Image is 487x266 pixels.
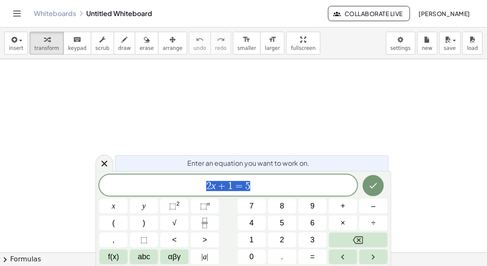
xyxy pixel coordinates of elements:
[328,6,410,21] button: Collaborate Live
[202,252,203,261] span: |
[238,45,256,51] span: smaller
[172,217,177,229] span: √
[417,32,438,55] button: new
[138,251,150,263] span: abc
[372,217,376,229] span: ÷
[217,35,225,45] i: redo
[143,217,145,229] span: )
[135,32,158,55] button: erase
[249,234,254,246] span: 1
[371,200,375,212] span: –
[359,216,388,230] button: Divide
[422,45,432,51] span: new
[238,250,266,264] button: 0
[206,181,211,191] span: 2
[412,6,477,21] button: [PERSON_NAME]
[298,216,327,230] button: 6
[91,32,114,55] button: scrub
[207,252,208,261] span: |
[268,250,296,264] button: .
[9,45,23,51] span: insert
[34,45,59,51] span: transform
[130,233,158,247] button: Placeholder
[187,158,309,168] span: Enter an equation you want to work on.
[160,216,189,230] button: Square root
[249,217,254,229] span: 4
[329,233,388,247] button: Backspace
[233,181,245,191] span: =
[99,199,128,214] button: x
[268,199,296,214] button: 8
[200,202,207,210] span: ⬚
[99,216,128,230] button: (
[260,32,285,55] button: format_sizelarger
[268,35,276,45] i: format_size
[96,45,109,51] span: scrub
[202,234,207,246] span: >
[298,199,327,214] button: 9
[211,180,216,191] var: x
[280,217,284,229] span: 5
[238,199,266,214] button: 7
[130,216,158,230] button: )
[112,234,115,246] span: ,
[160,199,189,214] button: Squared
[238,233,266,247] button: 1
[34,9,76,18] a: Whiteboards
[359,199,388,214] button: Minus
[176,200,180,207] sup: 2
[310,217,315,229] span: 6
[99,250,128,264] button: Functions
[202,251,208,263] span: a
[298,233,327,247] button: 3
[99,233,128,247] button: ,
[163,45,183,51] span: arrange
[114,32,136,55] button: draw
[268,216,296,230] button: 5
[310,251,315,263] span: =
[140,45,153,51] span: erase
[228,181,233,191] span: 1
[439,32,461,55] button: save
[280,234,284,246] span: 2
[196,35,204,45] i: undo
[359,250,388,264] button: Right arrow
[238,216,266,230] button: 4
[291,45,315,51] span: fullscreen
[391,45,411,51] span: settings
[310,234,315,246] span: 3
[363,175,384,196] button: Done
[172,234,177,246] span: <
[63,32,91,55] button: keyboardkeypad
[160,233,189,247] button: Less than
[191,233,219,247] button: Greater than
[444,45,456,51] span: save
[130,199,158,214] button: y
[329,199,357,214] button: Plus
[118,45,131,51] span: draw
[268,233,296,247] button: 2
[386,32,416,55] button: settings
[158,32,187,55] button: arrange
[189,32,211,55] button: undoundo
[142,200,146,212] span: y
[216,181,228,191] span: +
[169,202,176,210] span: ⬚
[191,199,219,214] button: Superscript
[298,250,327,264] button: Equals
[112,200,115,212] span: x
[462,32,483,55] button: load
[329,250,357,264] button: Left arrow
[215,45,227,51] span: redo
[108,251,119,263] span: f(x)
[68,45,87,51] span: keypad
[341,200,345,212] span: +
[10,7,24,20] button: Toggle navigation
[233,32,261,55] button: format_sizesmaller
[160,250,189,264] button: Greek alphabet
[4,32,28,55] button: insert
[168,251,181,263] span: αβγ
[341,217,345,229] span: ×
[30,32,64,55] button: transform
[419,10,470,17] span: [PERSON_NAME]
